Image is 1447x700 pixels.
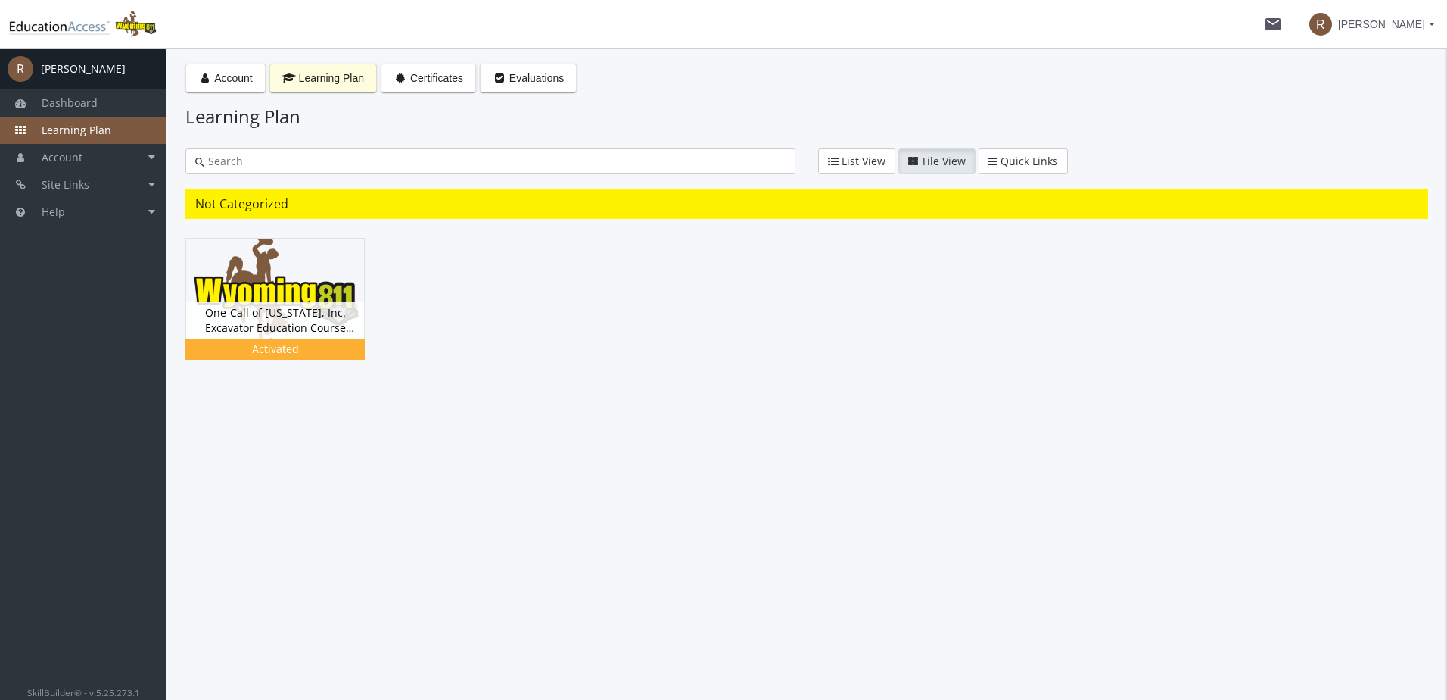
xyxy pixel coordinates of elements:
div: One-Call of [US_STATE], Inc. Excavator Education Course Version 5.0 [186,302,364,339]
span: Learning Plan [299,72,364,84]
input: Search [204,154,786,169]
button: Evaluations [480,64,577,92]
span: R [8,56,33,82]
span: Tile View [921,154,966,168]
span: Help [42,205,65,219]
span: Quick Links [1000,154,1058,168]
span: R [1309,13,1332,36]
div: [PERSON_NAME] [41,61,126,77]
i: Certificates [394,73,407,83]
i: Account [198,73,212,83]
div: Activated [188,342,362,357]
span: Learning Plan [42,123,111,137]
button: Account [185,64,266,92]
span: [PERSON_NAME] [1338,11,1425,38]
h1: Learning Plan [185,104,1428,130]
small: SkillBuilder® - v.5.25.273.1 [27,686,140,698]
mat-icon: mail [1264,15,1282,33]
span: Dashboard [42,95,98,110]
i: Evaluations [493,73,506,83]
span: Evaluations [509,72,564,84]
span: Certificates [410,72,463,84]
button: Learning Plan [269,64,377,92]
span: Account [214,72,253,84]
span: Account [42,150,82,164]
span: Site Links [42,177,89,192]
span: List View [842,154,885,168]
div: One-Call of [US_STATE], Inc. Excavator Education Course Version 5.0 [185,238,387,383]
button: Certificates [381,64,476,92]
i: Learning Plan [282,73,296,83]
span: Not Categorized [195,195,288,212]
